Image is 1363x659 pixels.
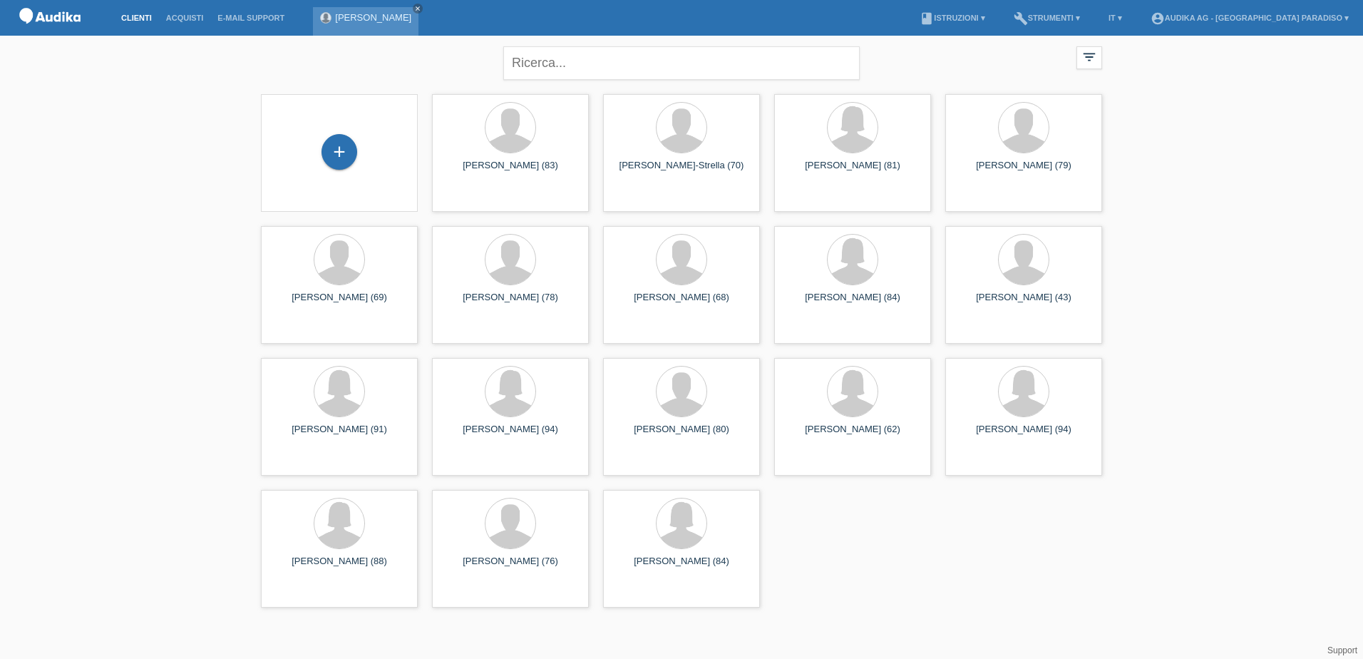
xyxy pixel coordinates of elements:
div: [PERSON_NAME] (88) [272,556,406,578]
div: [PERSON_NAME] (84) [786,292,920,315]
div: [PERSON_NAME] (84) [614,556,749,578]
div: [PERSON_NAME] (76) [443,556,577,578]
i: account_circle [1151,11,1165,26]
div: Registrare cliente [322,140,356,164]
i: build [1014,11,1028,26]
div: [PERSON_NAME] (78) [443,292,577,315]
a: account_circleAudika AG - [GEOGRAPHIC_DATA] Paradiso ▾ [1143,14,1356,22]
a: close [413,4,423,14]
a: Support [1327,645,1357,655]
div: [PERSON_NAME] (81) [786,160,920,183]
i: book [920,11,934,26]
a: bookIstruzioni ▾ [912,14,992,22]
i: close [414,5,421,12]
div: [PERSON_NAME] (69) [272,292,406,315]
input: Ricerca... [503,46,860,80]
div: [PERSON_NAME] (80) [614,424,749,446]
div: [PERSON_NAME] (94) [443,424,577,446]
div: [PERSON_NAME] (43) [957,292,1091,315]
a: Acquisti [159,14,211,22]
div: [PERSON_NAME]-Strella (70) [614,160,749,183]
div: [PERSON_NAME] (68) [614,292,749,315]
a: IT ▾ [1101,14,1129,22]
a: buildStrumenti ▾ [1007,14,1087,22]
a: E-mail Support [210,14,292,22]
i: filter_list [1081,49,1097,65]
div: [PERSON_NAME] (62) [786,424,920,446]
a: Clienti [114,14,159,22]
div: [PERSON_NAME] (94) [957,424,1091,446]
div: [PERSON_NAME] (79) [957,160,1091,183]
a: [PERSON_NAME] [335,12,411,23]
a: POS — MF Group [14,28,86,39]
div: [PERSON_NAME] (83) [443,160,577,183]
div: [PERSON_NAME] (91) [272,424,406,446]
